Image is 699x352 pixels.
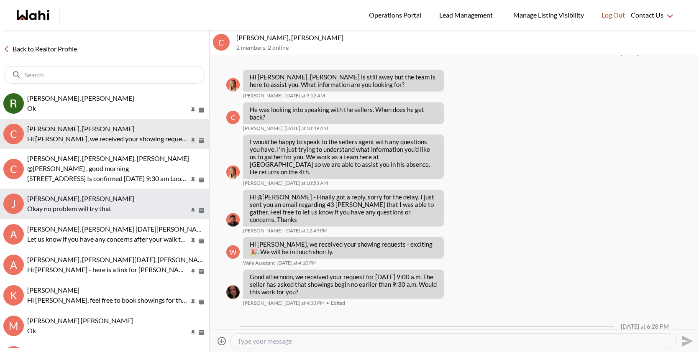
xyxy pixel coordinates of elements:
p: Hi [PERSON_NAME], feel free to book showings for these properties as per your convenience and we ... [27,295,189,305]
div: J [3,194,24,214]
time: 2025-09-02T20:10:03.641Z [277,260,317,266]
button: Archive [197,237,206,245]
p: Hi [PERSON_NAME], we received your showing requests - exciting . We will be in touch shortly. [250,240,437,255]
button: Archive [197,268,206,275]
div: A [3,255,24,275]
div: A [3,224,24,245]
p: Let us know if you have any concerns after your walk through and we can assist you in whatever wa... [27,234,189,244]
span: [PERSON_NAME], [PERSON_NAME] [DATE][PERSON_NAME], [PERSON_NAME] [27,225,264,233]
p: Hi [PERSON_NAME], we received your showing requests - exciting 🎉 . We will be in touch shortly. [27,134,189,144]
button: Archive [197,176,206,184]
button: Pin [189,329,197,336]
span: [PERSON_NAME] [PERSON_NAME] [27,316,133,324]
div: M [3,316,24,336]
button: Archive [197,298,206,306]
div: C [213,34,230,51]
button: Archive [197,329,206,336]
span: Edited [326,300,345,306]
button: Pin [189,137,197,144]
span: Operations Portal [369,10,424,20]
p: Ok [27,326,189,336]
span: [PERSON_NAME] [243,227,283,234]
p: [STREET_ADDRESS] Is confirmed [DATE] 9:30 am Looking forward to meet you [DATE] Thanks [27,173,189,184]
p: @[PERSON_NAME] , good morning [27,163,189,173]
div: Alicia Malette [226,286,240,299]
span: [PERSON_NAME], [PERSON_NAME] [27,125,134,133]
time: 2025-09-02T14:53:46.453Z [284,180,328,186]
button: Send [677,332,696,350]
p: Good afternoon, we received your request for [DATE] 9:00 a.m. The seller has asked that showings ... [250,273,437,296]
img: M [226,78,240,92]
textarea: Type your message [238,337,670,345]
span: [PERSON_NAME] [243,300,283,306]
span: [PERSON_NAME], [PERSON_NAME], [PERSON_NAME] [27,154,189,162]
p: He was looking into speaking with the sellers. When does he get back? [250,106,437,121]
span: [PERSON_NAME] [243,180,283,186]
span: Wahi Assistant [243,260,275,266]
div: K [3,285,24,306]
div: Michelle Ryckman [226,78,240,92]
button: Archive [197,107,206,114]
p: I would be happy to speak to the sellers agent with any questions you have, I'm just trying to un... [250,138,437,176]
button: Pin [189,176,197,184]
a: Wahi homepage [17,10,49,20]
span: Manage Listing Visibility [511,10,586,20]
div: Faraz Azam [226,213,240,227]
div: Michelle Ryckman [226,166,240,179]
div: C [3,159,24,179]
p: Hi [PERSON_NAME] - here is a link for [PERSON_NAME] calendar so you can book in a time to speak w... [27,265,189,275]
span: 🎉 [250,248,258,255]
span: Log Out [602,10,625,20]
button: Archive [197,137,206,144]
p: HI [PERSON_NAME]. [PERSON_NAME] is still away but the team is here to assist you. What informatio... [250,73,437,88]
div: [DATE] at 6:28 PM [621,323,669,330]
button: Archive [197,207,206,214]
time: 2025-09-02T14:49:03.356Z [284,125,328,132]
p: 2 members , 2 online [236,44,696,51]
span: [PERSON_NAME] [243,92,283,99]
span: [PERSON_NAME], [PERSON_NAME] [27,94,134,102]
p: Ok [27,103,189,113]
img: M [226,166,240,179]
button: Pin [189,237,197,245]
time: 2025-09-02T20:33:39.996Z [284,300,325,306]
img: F [226,213,240,227]
span: [PERSON_NAME], [PERSON_NAME] [27,194,134,202]
time: 2025-09-02T13:12:41.459Z [284,92,325,99]
span: [PERSON_NAME] [27,286,79,294]
div: W [226,245,240,259]
button: Pin [189,298,197,306]
p: Okay no problem will try that [27,204,189,214]
p: [PERSON_NAME], [PERSON_NAME] [236,33,696,42]
input: Search [25,71,186,79]
div: C [3,124,24,144]
time: 2025-09-02T16:49:39.232Z [284,227,328,234]
button: Pin [189,107,197,114]
button: Pin [189,268,197,275]
img: A [226,286,240,299]
button: Pin [189,207,197,214]
div: C [226,111,240,124]
img: R [3,93,24,114]
span: [PERSON_NAME] [243,125,283,132]
span: Lead Management [439,10,496,20]
p: Hi @[PERSON_NAME] - Finally got a reply, sorry for the delay. I just sent you an email regarding ... [250,193,437,223]
div: Rita Kukendran, Behnam [3,93,24,114]
span: [PERSON_NAME], [PERSON_NAME][DATE], [PERSON_NAME], [PERSON_NAME], [PERSON_NAME] [27,255,320,263]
